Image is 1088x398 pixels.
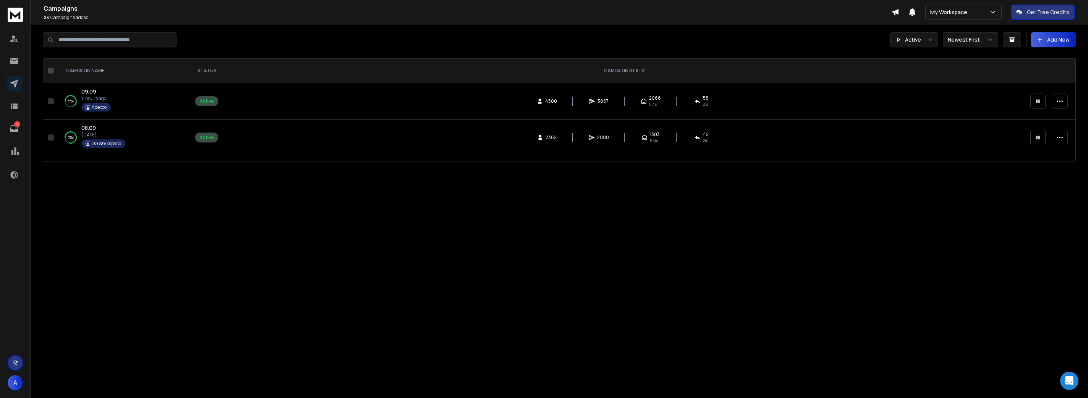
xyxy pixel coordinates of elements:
span: 65 % [650,138,658,144]
p: Adecco [92,104,107,110]
span: 08.09 [81,124,96,131]
div: Active [199,98,214,104]
img: logo [8,8,23,22]
span: 2066 [649,95,661,101]
div: Active [199,134,214,141]
td: 79%08.09[DATE]GG Workspace [57,120,191,156]
h1: Campaigns [44,4,892,13]
span: 2000 [597,134,609,141]
span: 67 % [649,101,657,107]
button: Newest First [943,32,998,47]
span: 58 [703,95,709,101]
a: 09.09 [81,88,96,95]
button: A [8,375,23,390]
span: 2 % [703,101,708,107]
div: Open Intercom Messenger [1060,372,1078,390]
th: STATUS [191,58,223,83]
p: Campaigns added [44,15,892,21]
th: CAMPAIGN NAME [57,58,191,83]
p: 19 [14,121,20,127]
p: GG Workspace [92,141,121,147]
span: 2 % [703,138,708,144]
button: Get Free Credits [1011,5,1075,20]
span: 42 [703,131,709,138]
button: Add New [1031,32,1076,47]
span: 1303 [650,131,660,138]
th: CAMPAIGN STATS [223,58,1026,83]
a: 08.09 [81,124,96,132]
p: 11 hours ago [81,95,111,102]
p: [DATE] [81,132,125,138]
p: Get Free Credits [1027,8,1069,16]
p: My Workspace [930,8,970,16]
span: 4500 [545,98,557,104]
p: Active [905,36,921,44]
p: 65 % [68,97,74,105]
span: 2362 [546,134,557,141]
p: 79 % [68,134,74,141]
td: 65%09.0911 hours agoAdecco [57,83,191,120]
a: 19 [6,121,22,136]
span: 3067 [597,98,609,104]
span: 24 [44,14,50,21]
